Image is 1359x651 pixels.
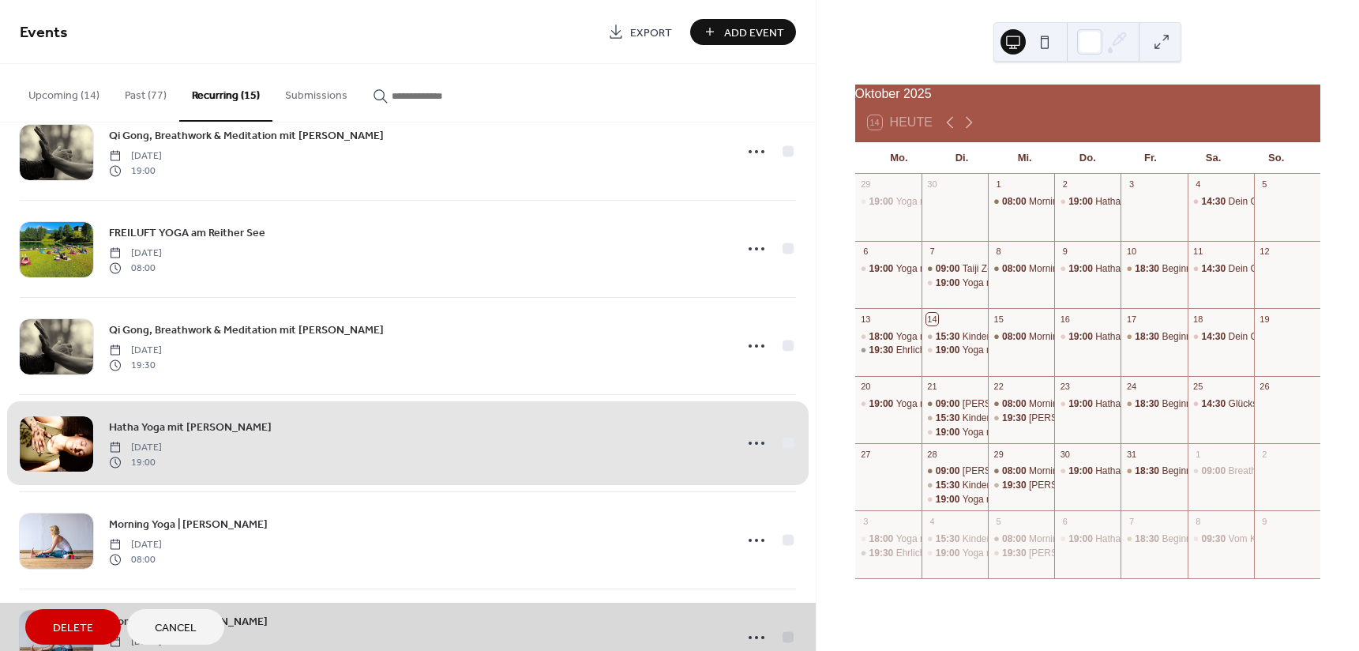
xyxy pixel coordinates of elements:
div: Beginner Yoga-Kurs | Claudia [1121,532,1187,546]
span: Cancel [155,620,197,637]
div: 10 [1125,246,1137,258]
div: 11 [1192,246,1204,258]
div: Yoga mit [PERSON_NAME] | [PERSON_NAME] [896,262,1099,276]
div: 14 [926,313,938,325]
span: 19:00 [936,344,963,357]
span: 19:30 [1002,479,1029,492]
div: 9 [1059,246,1071,258]
div: Hatha Yoga mit Belinda [1054,262,1121,276]
div: [PERSON_NAME] [963,465,1041,478]
div: 4 [1192,179,1204,190]
span: 08:00 [1002,330,1029,344]
div: 6 [860,246,872,258]
button: Submissions [272,64,360,120]
div: [PERSON_NAME] [963,397,1041,411]
span: 18:00 [869,532,896,546]
span: 19:00 [936,547,963,560]
div: Yoga mit [PERSON_NAME] | [PERSON_NAME] [963,426,1166,439]
div: 2 [1259,448,1271,460]
div: 1 [993,179,1004,190]
div: Ehrliches Mitteilen | [PERSON_NAME] [896,547,1059,560]
div: Fr. [1119,142,1182,174]
div: Yoga mit Lisa | Hatha Vinyasa [855,532,922,546]
div: Vom Kopf ins Herz – vom gestressten Denken zum entspannten Sein [1188,532,1254,546]
span: 14:30 [1202,330,1229,344]
div: Kinderyoga 3 - 6 Jahre [963,412,1058,425]
button: Cancel [127,609,224,645]
a: Export [596,19,684,45]
span: 19:30 [869,344,896,357]
div: 20 [860,381,872,393]
span: 18:00 [869,330,896,344]
div: Dein Glück ist nur einen Gedanken weit entfernt [1188,330,1254,344]
div: 18 [1192,313,1204,325]
div: 23 [1059,381,1071,393]
div: 27 [860,448,872,460]
span: 19:00 [936,277,963,290]
span: 15:30 [936,412,963,425]
div: 4 [926,515,938,527]
span: 19:00 [1068,195,1095,209]
div: So. [1244,142,1308,174]
div: Dein Glück ist nur einen Gedanken weit entfernt [1188,195,1254,209]
div: Ehrliches Mitteilen | Lars [855,344,922,357]
div: [PERSON_NAME] mit [PERSON_NAME] [1029,479,1203,492]
div: Morning Yoga | [PERSON_NAME] [1029,330,1173,344]
span: 19:00 [869,397,896,411]
div: Morning Yoga | Christina [988,262,1054,276]
span: 08:00 [1002,262,1029,276]
div: 30 [1059,448,1071,460]
span: 18:30 [1135,465,1162,478]
div: 8 [1192,515,1204,527]
div: 24 [1125,381,1137,393]
div: Yoga mit [PERSON_NAME] | [PERSON_NAME] [896,195,1099,209]
div: Kinderyoga 3 - 6 Jahre [963,532,1058,546]
div: [PERSON_NAME] mit [PERSON_NAME] [1029,412,1203,425]
div: 29 [860,179,872,190]
div: Hatha Yoga mit Belinda [1054,465,1121,478]
span: 19:00 [936,426,963,439]
div: Morning Yoga | [PERSON_NAME] [1029,465,1173,478]
div: Yoga mit Lisa | Hatha Vinyasa [855,330,922,344]
div: 1 [1192,448,1204,460]
span: 08:00 [1002,532,1029,546]
div: Yoga mit [PERSON_NAME] | [PERSON_NAME] [896,397,1099,411]
div: Beginner Yoga-Kurs | [PERSON_NAME] [1162,330,1331,344]
div: Yoga mit Lisa | Hatha Vinyasa [922,344,988,357]
span: 08:00 [1002,465,1029,478]
div: Yoga mit [PERSON_NAME] | [PERSON_NAME] [963,493,1166,506]
div: Hatha Yoga mit [PERSON_NAME] [1095,330,1240,344]
div: Hatha Yoga mit Belinda [1054,532,1121,546]
div: 5 [1259,179,1271,190]
div: Di. [930,142,993,174]
div: Beginner Yoga-Kurs | Claudia [1121,262,1187,276]
div: Breathwork mit Lars [1188,465,1254,478]
button: Recurring (15) [179,64,272,122]
div: Qi Gong mit Lars [988,479,1054,492]
span: 15:30 [936,479,963,492]
div: Hatha Yoga mit [PERSON_NAME] [1095,262,1240,276]
div: 15 [993,313,1004,325]
div: 31 [1125,448,1137,460]
div: Beginner Yoga-Kurs | [PERSON_NAME] [1162,397,1331,411]
span: 19:00 [1068,397,1095,411]
div: Beginner Yoga-Kurs | [PERSON_NAME] [1162,262,1331,276]
div: Morning Yoga | Christina [988,195,1054,209]
div: Yoga mit [PERSON_NAME] | [PERSON_NAME] [963,277,1166,290]
div: Kinderyoga 3 - 6 Jahre [922,330,988,344]
div: Hatha Yoga mit [PERSON_NAME] [1095,397,1240,411]
button: Past (77) [112,64,179,120]
span: 15:30 [936,532,963,546]
span: 14:30 [1202,262,1229,276]
div: Morning Yoga | [PERSON_NAME] [1029,397,1173,411]
div: 22 [993,381,1004,393]
div: Ehrliches Mitteilen | Lars [855,547,922,560]
div: 25 [1192,381,1204,393]
div: Morning Yoga | Christina [988,397,1054,411]
span: 09:00 [936,465,963,478]
div: Kinderyoga 3 - 6 Jahre [963,479,1058,492]
div: Morning Yoga | [PERSON_NAME] [1029,195,1173,209]
div: Beginner Yoga-Kurs | Claudia [1121,397,1187,411]
div: 29 [993,448,1004,460]
div: Glücksnachmittag mit The Work of Byron Katie | Regina [1188,397,1254,411]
